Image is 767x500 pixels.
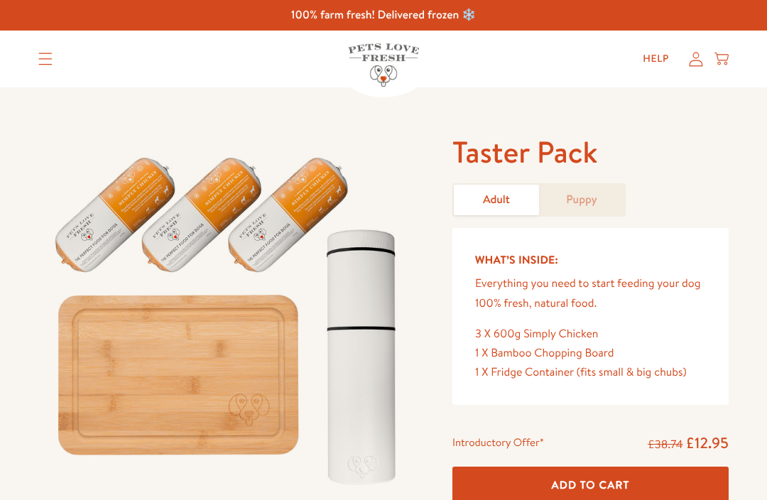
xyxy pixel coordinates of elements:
span: 1 X Bamboo Chopping Board [475,345,614,361]
div: 1 X Fridge Container (fits small & big chubs) [475,363,706,382]
span: Add To Cart [552,477,630,492]
s: £38.74 [648,437,682,452]
img: Taster Pack - Adult [38,133,418,497]
a: Adult [454,185,539,215]
a: Puppy [539,185,624,215]
p: Everything you need to start feeding your dog 100% fresh, natural food. [475,274,706,312]
summary: Translation missing: en.sections.header.menu [27,41,64,77]
span: £12.95 [685,433,729,453]
img: Pets Love Fresh [348,43,419,87]
a: Help [631,45,680,73]
div: 3 X 600g Simply Chicken [475,325,706,344]
h5: What’s Inside: [475,251,706,269]
div: Introductory Offer* [452,433,544,455]
h1: Taster Pack [452,133,729,172]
